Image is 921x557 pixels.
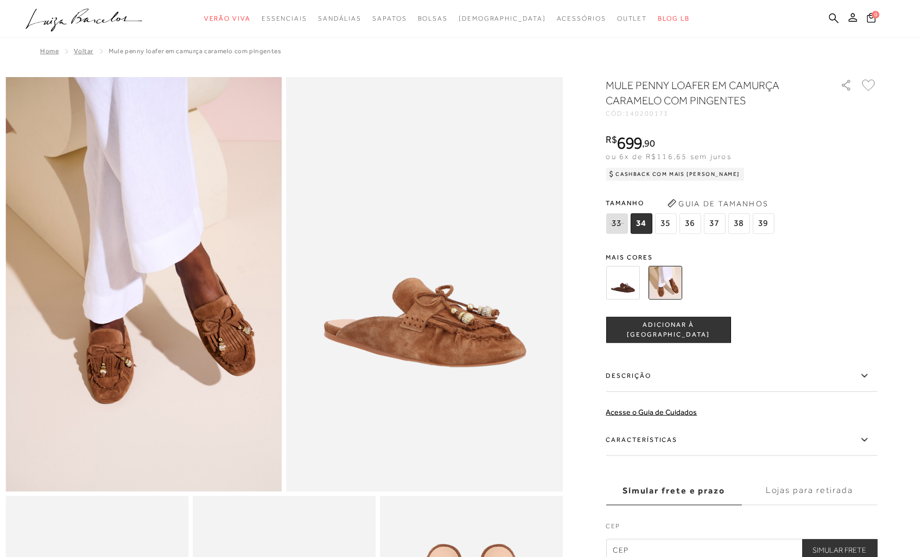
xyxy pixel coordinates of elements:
[318,9,361,29] a: categoryNavScreenReaderText
[109,47,282,55] span: MULE PENNY LOAFER EM CAMURÇA CARAMELO COM PINGENTES
[262,15,307,22] span: Essenciais
[372,15,406,22] span: Sapatos
[459,15,546,22] span: [DEMOGRAPHIC_DATA]
[872,11,880,18] span: 0
[864,12,879,27] button: 0
[606,360,878,392] label: Descrição
[606,425,878,456] label: Características
[606,168,745,181] div: Cashback com Mais [PERSON_NAME]
[649,266,682,300] img: MULE PENNY LOAFER EM CAMURÇA CARAMELO COM PINGENTES
[418,9,448,29] a: categoryNavScreenReaderText
[418,15,448,22] span: Bolsas
[606,213,628,234] span: 33
[631,213,652,234] span: 34
[742,476,878,505] label: Lojas para retirada
[664,195,772,212] button: Guia de Tamanhos
[606,152,732,161] span: ou 6x de R$116,65 sem juros
[607,320,731,339] span: ADICIONAR À [GEOGRAPHIC_DATA]
[606,110,823,117] div: CÓD:
[74,47,93,55] a: Voltar
[658,15,690,22] span: BLOG LB
[626,110,669,117] span: 140200173
[753,213,774,234] span: 39
[5,77,282,492] img: image
[606,135,617,144] i: R$
[658,9,690,29] a: BLOG LB
[204,9,251,29] a: categoryNavScreenReaderText
[704,213,726,234] span: 37
[40,47,59,55] a: Home
[606,317,731,343] button: ADICIONAR À [GEOGRAPHIC_DATA]
[606,521,878,536] label: CEP
[645,137,655,149] span: 90
[606,195,777,211] span: Tamanho
[643,138,655,148] i: ,
[617,9,647,29] a: categoryNavScreenReaderText
[655,213,677,234] span: 35
[204,15,251,22] span: Verão Viva
[606,78,810,108] h1: MULE PENNY LOAFER EM CAMURÇA CARAMELO COM PINGENTES
[606,266,640,300] img: MULE PENNY LOAFER EM CAMURÇA CAFÉ COM PINGENTES
[679,213,701,234] span: 36
[606,408,697,416] a: Acesse o Guia de Cuidados
[606,254,878,261] span: Mais cores
[287,77,563,492] img: image
[617,15,647,22] span: Outlet
[617,133,643,153] span: 699
[318,15,361,22] span: Sandálias
[606,476,742,505] label: Simular frete e prazo
[372,9,406,29] a: categoryNavScreenReaderText
[262,9,307,29] a: categoryNavScreenReaderText
[728,213,750,234] span: 38
[557,9,606,29] a: categoryNavScreenReaderText
[459,9,546,29] a: noSubCategoriesText
[557,15,606,22] span: Acessórios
